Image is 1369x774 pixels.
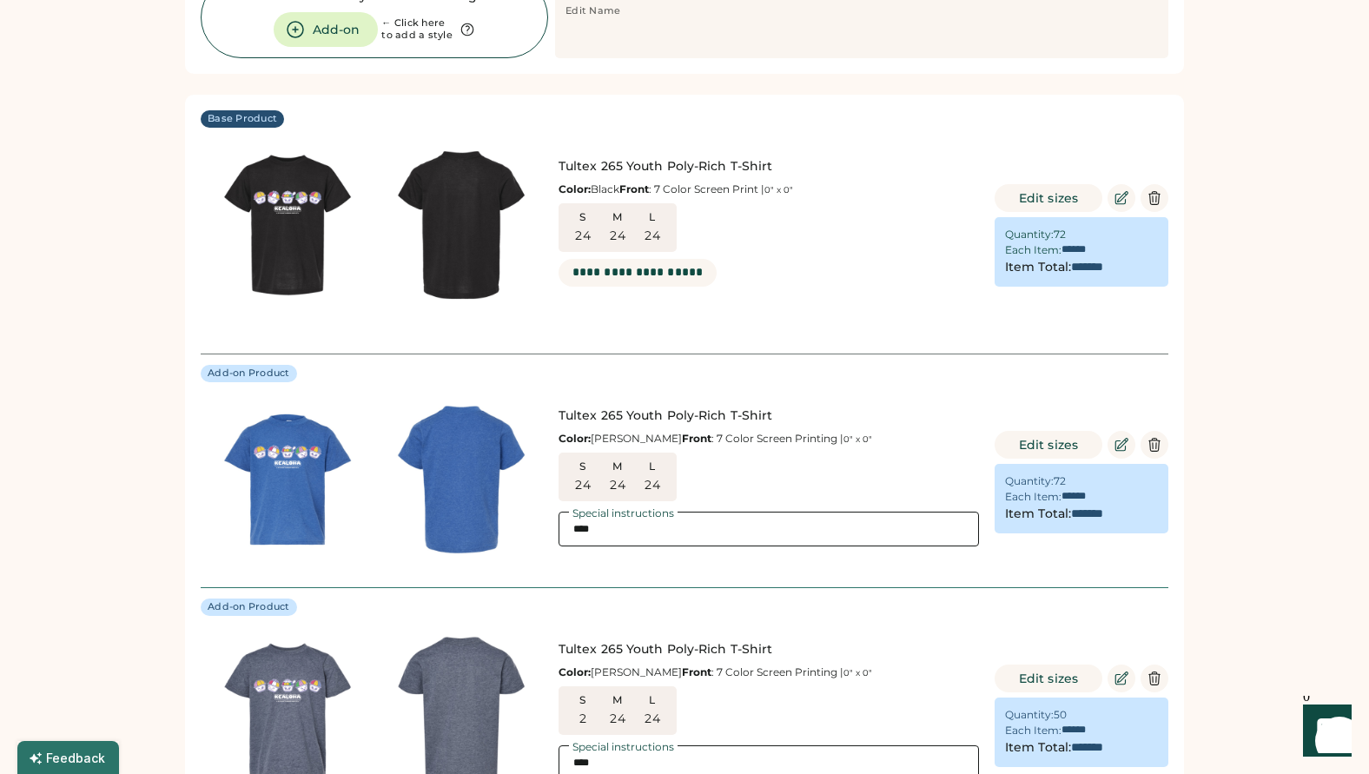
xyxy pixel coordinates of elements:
div: 24 [610,477,625,494]
div: 24 [610,711,625,728]
div: ← Click here to add a style [381,17,453,42]
div: S [569,460,597,473]
img: generate-image [374,393,548,566]
img: generate-image [201,393,374,566]
button: Delete [1141,665,1168,692]
strong: Color: [559,432,591,445]
div: L [638,693,666,707]
div: Add-on Product [208,600,290,614]
div: L [638,210,666,224]
img: generate-image [201,138,374,312]
div: M [604,693,632,707]
div: Each Item: [1005,490,1061,504]
button: Delete [1141,431,1168,459]
font: 0" x 0" [843,433,872,445]
strong: Front [682,432,711,445]
div: Tultex 265 Youth Poly-Rich T-Shirt [559,158,979,175]
button: Edit Product [1108,665,1135,692]
div: S [569,210,597,224]
div: Quantity: [1005,474,1054,488]
iframe: Front Chat [1286,696,1361,771]
div: Quantity: [1005,228,1054,241]
div: Tultex 265 Youth Poly-Rich T-Shirt [559,407,979,425]
div: 24 [610,228,625,245]
div: 24 [575,477,591,494]
div: Black : 7 Color Screen Print | [559,182,979,196]
div: [PERSON_NAME] : 7 Color Screen Printing | [559,432,979,446]
div: 24 [645,477,660,494]
div: 50 [1054,708,1067,722]
div: Special instructions [569,742,678,752]
div: Edit Name [565,4,620,18]
button: Edit Product [1108,184,1135,212]
font: 0" x 0" [843,667,872,678]
div: L [638,460,666,473]
strong: Front [682,665,711,678]
button: Edit sizes [995,431,1102,459]
div: 72 [1054,474,1066,488]
div: M [604,460,632,473]
div: 2 [579,711,586,728]
div: 72 [1054,228,1066,241]
div: Item Total: [1005,739,1071,757]
div: Base Product [208,112,277,126]
button: Edit Product [1108,431,1135,459]
strong: Color: [559,182,591,195]
div: M [604,210,632,224]
div: 24 [575,228,591,245]
div: 24 [645,711,660,728]
div: Each Item: [1005,724,1061,738]
font: 0" x 0" [764,184,793,195]
div: Item Total: [1005,259,1071,276]
div: Add-on Product [208,367,290,380]
strong: Color: [559,665,591,678]
div: Item Total: [1005,506,1071,523]
img: generate-image [374,138,548,312]
div: S [569,693,597,707]
div: 24 [645,228,660,245]
button: Delete [1141,184,1168,212]
strong: Front [619,182,649,195]
button: Add-on [274,12,378,47]
div: Tultex 265 Youth Poly-Rich T-Shirt [559,641,979,658]
div: Quantity: [1005,708,1054,722]
div: [PERSON_NAME] : 7 Color Screen Printing | [559,665,979,679]
button: Edit sizes [995,184,1102,212]
div: Each Item: [1005,243,1061,257]
button: Edit sizes [995,665,1102,692]
div: Special instructions [569,508,678,519]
